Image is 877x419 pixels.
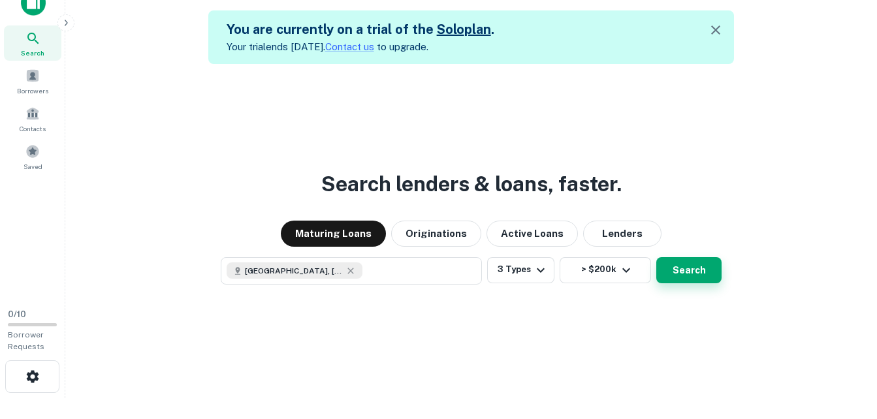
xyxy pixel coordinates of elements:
h3: Search lenders & loans, faster. [321,168,622,200]
a: Soloplan [437,22,491,37]
span: Saved [24,161,42,172]
span: Borrowers [17,85,48,96]
span: Borrower Requests [8,330,44,351]
span: 0 / 10 [8,309,26,319]
button: > $200k [560,257,651,283]
button: Maturing Loans [281,221,386,247]
a: Borrowers [4,63,61,99]
span: Contacts [20,123,46,134]
a: Contact us [325,41,374,52]
span: Search [21,48,44,58]
iframe: Chat Widget [812,315,877,377]
span: [GEOGRAPHIC_DATA], [GEOGRAPHIC_DATA], [GEOGRAPHIC_DATA] [245,265,343,277]
button: Active Loans [486,221,578,247]
a: Saved [4,139,61,174]
h5: You are currently on a trial of the . [227,20,494,39]
button: Lenders [583,221,662,247]
a: Contacts [4,101,61,136]
button: Search [656,257,722,283]
a: Search [4,25,61,61]
p: Your trial ends [DATE]. to upgrade. [227,39,494,55]
button: Originations [391,221,481,247]
button: 3 Types [487,257,554,283]
button: [GEOGRAPHIC_DATA], [GEOGRAPHIC_DATA], [GEOGRAPHIC_DATA] [221,257,482,285]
